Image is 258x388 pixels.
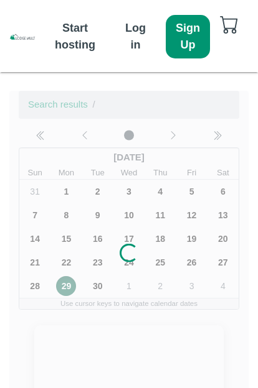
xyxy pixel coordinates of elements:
b: Start hosting [55,22,95,51]
b: Log in [125,22,146,51]
img: pAKp5ICTv7cAAAAASUVORK5CYII= [9,34,36,40]
button: Start hosting [45,15,105,58]
button: Sign Up [166,15,210,58]
svg: cart [220,15,239,34]
button: Log in [115,15,156,58]
b: Sign Up [176,22,200,51]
